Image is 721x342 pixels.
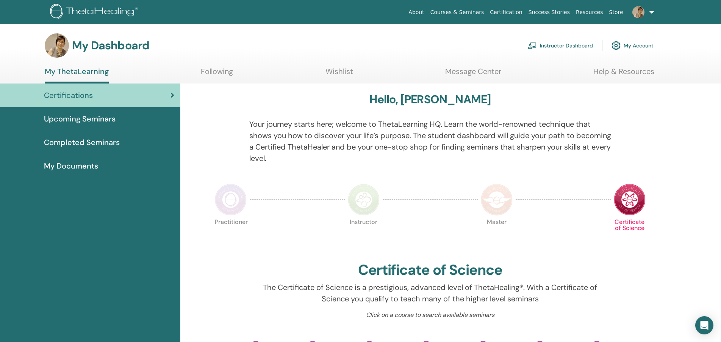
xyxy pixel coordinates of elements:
h3: Hello, [PERSON_NAME] [369,93,491,106]
h2: Certificate of Science [358,262,503,279]
div: Open Intercom Messenger [695,316,713,334]
a: Courses & Seminars [427,5,487,19]
a: Store [606,5,626,19]
span: Completed Seminars [44,137,120,148]
a: Certification [487,5,525,19]
img: chalkboard-teacher.svg [528,42,537,49]
a: About [405,5,427,19]
img: Instructor [348,184,380,216]
img: default.jpg [632,6,644,18]
p: Click on a course to search available seminars [249,310,611,320]
p: Your journey starts here; welcome to ThetaLearning HQ. Learn the world-renowned technique that sh... [249,118,611,164]
img: logo.png [50,4,141,21]
p: Practitioner [215,219,247,251]
h3: My Dashboard [72,39,149,52]
img: Practitioner [215,184,247,216]
p: Certificate of Science [614,219,646,251]
span: Certifications [44,90,93,101]
img: cog.svg [612,39,621,52]
p: Master [481,219,513,251]
span: Upcoming Seminars [44,113,116,125]
a: Following [201,67,233,82]
img: default.jpg [45,33,69,58]
a: My Account [612,37,654,54]
a: Instructor Dashboard [528,37,593,54]
img: Certificate of Science [614,184,646,216]
a: Resources [573,5,606,19]
a: Wishlist [325,67,353,82]
span: My Documents [44,160,98,172]
a: My ThetaLearning [45,67,109,84]
img: Master [481,184,513,216]
a: Success Stories [526,5,573,19]
p: Instructor [348,219,380,251]
a: Help & Resources [593,67,654,82]
p: The Certificate of Science is a prestigious, advanced level of ThetaHealing®. With a Certificate ... [249,282,611,304]
a: Message Center [445,67,501,82]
